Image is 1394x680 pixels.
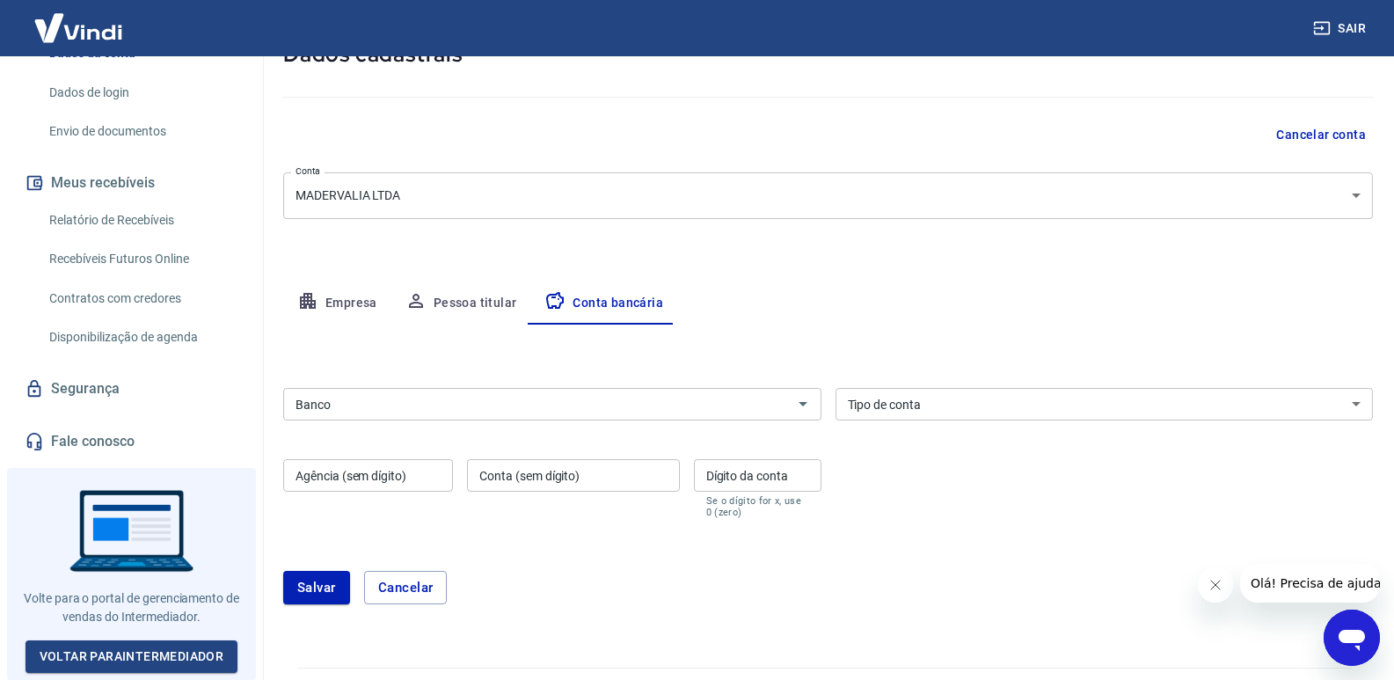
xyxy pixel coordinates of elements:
[1198,567,1233,603] iframe: Fechar mensagem
[1310,12,1373,45] button: Sair
[21,422,242,461] a: Fale conosco
[21,164,242,202] button: Meus recebíveis
[391,282,531,325] button: Pessoa titular
[42,75,242,111] a: Dados de login
[42,319,242,355] a: Disponibilização de agenda
[11,12,148,26] span: Olá! Precisa de ajuda?
[706,495,809,518] p: Se o dígito for x, use 0 (zero)
[791,391,815,416] button: Abrir
[42,281,242,317] a: Contratos com credores
[42,113,242,150] a: Envio de documentos
[1324,610,1380,666] iframe: Botão para abrir a janela de mensagens
[283,571,350,604] button: Salvar
[26,640,238,673] a: Voltar paraIntermediador
[1269,119,1373,151] button: Cancelar conta
[364,571,448,604] button: Cancelar
[21,369,242,408] a: Segurança
[21,1,135,55] img: Vindi
[530,282,677,325] button: Conta bancária
[42,202,242,238] a: Relatório de Recebíveis
[283,172,1373,219] div: MADERVALIA LTDA
[1240,564,1380,603] iframe: Mensagem da empresa
[296,165,320,178] label: Conta
[42,241,242,277] a: Recebíveis Futuros Online
[283,282,391,325] button: Empresa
